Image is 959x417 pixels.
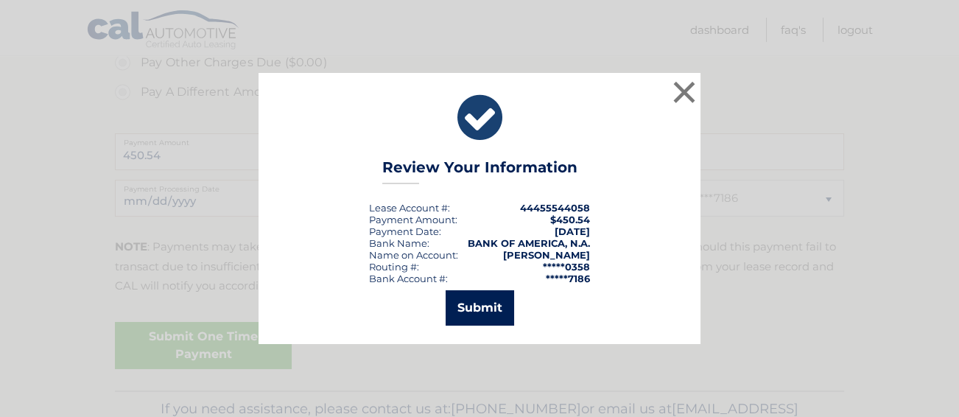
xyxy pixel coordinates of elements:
[369,225,441,237] div: :
[369,202,450,214] div: Lease Account #:
[468,237,590,249] strong: BANK OF AMERICA, N.A.
[369,273,448,284] div: Bank Account #:
[369,237,429,249] div: Bank Name:
[503,249,590,261] strong: [PERSON_NAME]
[369,225,439,237] span: Payment Date
[550,214,590,225] span: $450.54
[555,225,590,237] span: [DATE]
[369,214,457,225] div: Payment Amount:
[446,290,514,326] button: Submit
[382,158,577,184] h3: Review Your Information
[520,202,590,214] strong: 44455544058
[670,77,699,107] button: ×
[369,261,419,273] div: Routing #:
[369,249,458,261] div: Name on Account:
